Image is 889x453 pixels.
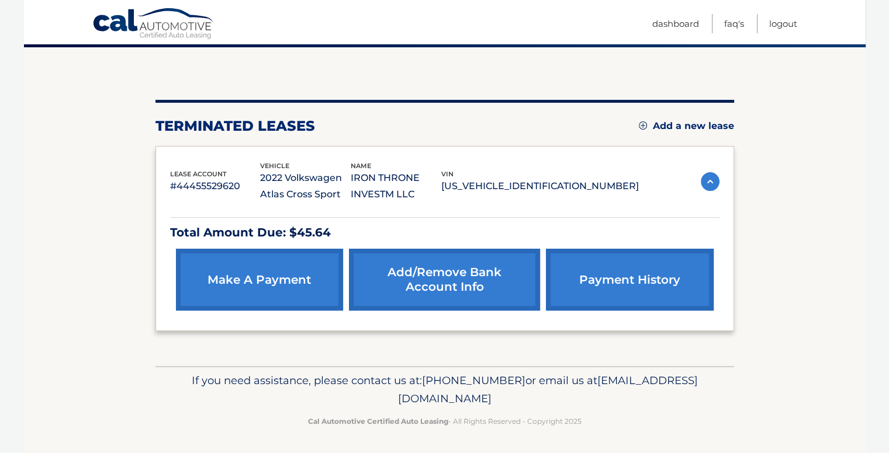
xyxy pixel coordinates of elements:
p: Total Amount Due: $45.64 [170,222,719,243]
p: - All Rights Reserved - Copyright 2025 [163,415,727,427]
span: vin [441,170,454,178]
span: vehicle [260,162,289,170]
img: add.svg [639,121,647,130]
a: Cal Automotive [92,8,215,41]
span: lease account [170,170,227,178]
p: [US_VEHICLE_IDENTIFICATION_NUMBER] [441,178,639,194]
p: #44455529620 [170,178,261,194]
a: Dashboard [652,14,699,33]
p: If you need assistance, please contact us at: or email us at [163,371,727,409]
a: FAQ's [724,14,744,33]
p: IRON THRONE INVESTM LLC [351,170,441,203]
strong: Cal Automotive Certified Auto Leasing [308,417,448,426]
a: Add/Remove bank account info [349,249,540,311]
a: Add a new lease [639,120,734,132]
a: Logout [769,14,797,33]
span: name [351,162,371,170]
span: [PHONE_NUMBER] [422,374,525,387]
a: make a payment [176,249,343,311]
img: accordion-active.svg [701,172,719,191]
a: payment history [546,249,713,311]
p: 2022 Volkswagen Atlas Cross Sport [260,170,351,203]
h2: terminated leases [155,117,315,135]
